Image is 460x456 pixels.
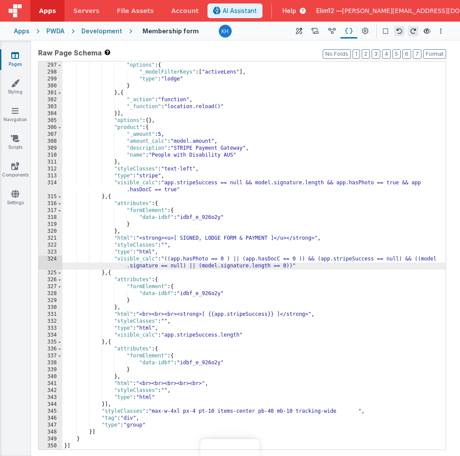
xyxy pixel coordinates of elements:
[39,83,62,90] div: 300
[39,318,62,325] div: 332
[39,408,62,415] div: 345
[39,360,62,366] div: 338
[39,138,62,145] div: 308
[39,69,62,76] div: 298
[81,27,122,35] div: Development
[413,49,421,59] button: 7
[39,443,62,450] div: 350
[39,96,62,103] div: 302
[39,332,62,339] div: 334
[39,221,62,228] div: 319
[372,49,380,59] button: 3
[39,346,62,353] div: 336
[39,193,62,200] div: 315
[143,28,199,34] h4: Membership form
[223,6,257,15] span: AI Assistant
[39,325,62,332] div: 333
[39,256,62,270] div: 324
[46,27,65,35] div: PWDA
[436,26,446,36] button: Options
[382,49,391,59] button: 4
[39,339,62,346] div: 335
[207,3,262,18] button: AI Assistant
[219,25,231,37] img: 92dc972afee236191fe0c7d53d302a17
[117,6,154,15] span: File Assets
[39,173,62,180] div: 313
[39,76,62,83] div: 299
[39,283,62,290] div: 327
[14,27,29,35] div: Apps
[402,49,411,59] button: 6
[39,373,62,380] div: 340
[38,48,102,58] span: Raw Page Schema
[39,366,62,373] div: 339
[39,180,62,193] div: 314
[392,49,401,59] button: 5
[39,311,62,318] div: 331
[39,117,62,124] div: 305
[39,387,62,394] div: 342
[39,401,62,408] div: 344
[39,297,62,304] div: 329
[39,242,62,249] div: 322
[316,6,342,15] span: Elim12 —
[39,131,62,138] div: 307
[39,145,62,152] div: 309
[39,207,62,214] div: 317
[39,166,62,173] div: 312
[39,124,62,131] div: 306
[39,422,62,429] div: 347
[39,235,62,242] div: 321
[39,90,62,96] div: 301
[39,152,62,159] div: 310
[39,429,62,436] div: 348
[39,304,62,311] div: 330
[39,249,62,256] div: 323
[362,49,370,59] button: 2
[39,110,62,117] div: 304
[73,6,99,15] span: Servers
[39,200,62,207] div: 316
[39,270,62,276] div: 325
[39,380,62,387] div: 341
[423,49,446,59] button: Format
[39,276,62,283] div: 326
[39,290,62,297] div: 328
[282,6,296,15] span: Help
[39,6,56,15] span: Apps
[39,159,62,166] div: 311
[39,415,62,422] div: 346
[39,62,62,69] div: 297
[39,214,62,221] div: 318
[323,49,351,59] button: No Folds
[39,353,62,360] div: 337
[353,49,360,59] button: 1
[39,228,62,235] div: 320
[39,103,62,110] div: 303
[39,436,62,443] div: 349
[39,394,62,401] div: 343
